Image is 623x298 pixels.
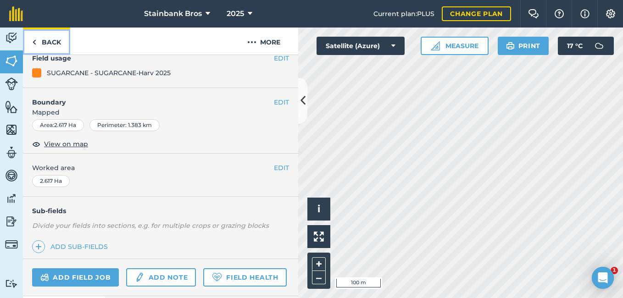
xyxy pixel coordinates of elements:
[23,107,298,117] span: Mapped
[32,119,84,131] div: Area : 2.617 Ha
[5,192,18,205] img: svg+xml;base64,PD94bWwgdmVyc2lvbj0iMS4wIiBlbmNvZGluZz0idXRmLTgiPz4KPCEtLSBHZW5lcmF0b3I6IEFkb2JlIE...
[611,267,618,274] span: 1
[5,100,18,114] img: svg+xml;base64,PHN2ZyB4bWxucz0iaHR0cDovL3d3dy53My5vcmcvMjAwMC9zdmciIHdpZHRoPSI1NiIgaGVpZ2h0PSI2MC...
[528,9,539,18] img: Two speech bubbles overlapping with the left bubble in the forefront
[580,8,590,19] img: svg+xml;base64,PHN2ZyB4bWxucz0iaHR0cDovL3d3dy53My5vcmcvMjAwMC9zdmciIHdpZHRoPSIxNyIgaGVpZ2h0PSIxNy...
[317,203,320,215] span: i
[274,53,289,63] button: EDIT
[431,41,440,50] img: Ruler icon
[5,238,18,251] img: svg+xml;base64,PD94bWwgdmVyc2lvbj0iMS4wIiBlbmNvZGluZz0idXRmLTgiPz4KPCEtLSBHZW5lcmF0b3I6IEFkb2JlIE...
[5,146,18,160] img: svg+xml;base64,PD94bWwgdmVyc2lvbj0iMS4wIiBlbmNvZGluZz0idXRmLTgiPz4KPCEtLSBHZW5lcmF0b3I6IEFkb2JlIE...
[32,268,119,287] a: Add field job
[567,37,583,55] span: 17 ° C
[32,175,70,187] div: 2.617 Ha
[32,53,274,63] h4: Field usage
[32,37,36,48] img: svg+xml;base64,PHN2ZyB4bWxucz0iaHR0cDovL3d3dy53My5vcmcvMjAwMC9zdmciIHdpZHRoPSI5IiBoZWlnaHQ9IjI0Ii...
[317,37,405,55] button: Satellite (Azure)
[47,68,171,78] div: SUGARCANE - SUGARCANE-Harv 2025
[23,206,298,216] h4: Sub-fields
[605,9,616,18] img: A cog icon
[144,8,202,19] span: Stainbank Bros
[5,169,18,182] img: svg+xml;base64,PD94bWwgdmVyc2lvbj0iMS4wIiBlbmNvZGluZz0idXRmLTgiPz4KPCEtLSBHZW5lcmF0b3I6IEFkb2JlIE...
[203,268,286,287] a: Field Health
[35,241,42,252] img: svg+xml;base64,PHN2ZyB4bWxucz0iaHR0cDovL3d3dy53My5vcmcvMjAwMC9zdmciIHdpZHRoPSIxNCIgaGVpZ2h0PSIyNC...
[5,215,18,228] img: svg+xml;base64,PD94bWwgdmVyc2lvbj0iMS4wIiBlbmNvZGluZz0idXRmLTgiPz4KPCEtLSBHZW5lcmF0b3I6IEFkb2JlIE...
[89,119,160,131] div: Perimeter : 1.383 km
[590,37,608,55] img: svg+xml;base64,PD94bWwgdmVyc2lvbj0iMS4wIiBlbmNvZGluZz0idXRmLTgiPz4KPCEtLSBHZW5lcmF0b3I6IEFkb2JlIE...
[307,198,330,221] button: i
[126,268,196,287] a: Add note
[134,272,145,283] img: svg+xml;base64,PD94bWwgdmVyc2lvbj0iMS4wIiBlbmNvZGluZz0idXRmLTgiPz4KPCEtLSBHZW5lcmF0b3I6IEFkb2JlIE...
[5,54,18,68] img: svg+xml;base64,PHN2ZyB4bWxucz0iaHR0cDovL3d3dy53My5vcmcvMjAwMC9zdmciIHdpZHRoPSI1NiIgaGVpZ2h0PSI2MC...
[373,9,434,19] span: Current plan : PLUS
[229,28,298,55] button: More
[32,138,88,149] button: View on map
[32,163,289,173] span: Worked area
[274,97,289,107] button: EDIT
[5,31,18,45] img: svg+xml;base64,PD94bWwgdmVyc2lvbj0iMS4wIiBlbmNvZGluZz0idXRmLTgiPz4KPCEtLSBHZW5lcmF0b3I6IEFkb2JlIE...
[506,40,515,51] img: svg+xml;base64,PHN2ZyB4bWxucz0iaHR0cDovL3d3dy53My5vcmcvMjAwMC9zdmciIHdpZHRoPSIxOSIgaGVpZ2h0PSIyNC...
[23,88,274,107] h4: Boundary
[247,37,256,48] img: svg+xml;base64,PHN2ZyB4bWxucz0iaHR0cDovL3d3dy53My5vcmcvMjAwMC9zdmciIHdpZHRoPSIyMCIgaGVpZ2h0PSIyNC...
[32,221,269,230] em: Divide your fields into sections, e.g. for multiple crops or grazing blocks
[5,77,18,90] img: svg+xml;base64,PD94bWwgdmVyc2lvbj0iMS4wIiBlbmNvZGluZz0idXRmLTgiPz4KPCEtLSBHZW5lcmF0b3I6IEFkb2JlIE...
[498,37,549,55] button: Print
[5,279,18,288] img: svg+xml;base64,PD94bWwgdmVyc2lvbj0iMS4wIiBlbmNvZGluZz0idXRmLTgiPz4KPCEtLSBHZW5lcmF0b3I6IEFkb2JlIE...
[32,240,111,253] a: Add sub-fields
[421,37,489,55] button: Measure
[312,271,326,284] button: –
[5,123,18,137] img: svg+xml;base64,PHN2ZyB4bWxucz0iaHR0cDovL3d3dy53My5vcmcvMjAwMC9zdmciIHdpZHRoPSI1NiIgaGVpZ2h0PSI2MC...
[592,267,614,289] div: Open Intercom Messenger
[227,8,244,19] span: 2025
[44,139,88,149] span: View on map
[554,9,565,18] img: A question mark icon
[23,28,70,55] a: Back
[9,6,23,21] img: fieldmargin Logo
[558,37,614,55] button: 17 °C
[40,272,49,283] img: svg+xml;base64,PD94bWwgdmVyc2lvbj0iMS4wIiBlbmNvZGluZz0idXRmLTgiPz4KPCEtLSBHZW5lcmF0b3I6IEFkb2JlIE...
[442,6,511,21] a: Change plan
[274,163,289,173] button: EDIT
[314,232,324,242] img: Four arrows, one pointing top left, one top right, one bottom right and the last bottom left
[312,257,326,271] button: +
[32,138,40,149] img: svg+xml;base64,PHN2ZyB4bWxucz0iaHR0cDovL3d3dy53My5vcmcvMjAwMC9zdmciIHdpZHRoPSIxOCIgaGVpZ2h0PSIyNC...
